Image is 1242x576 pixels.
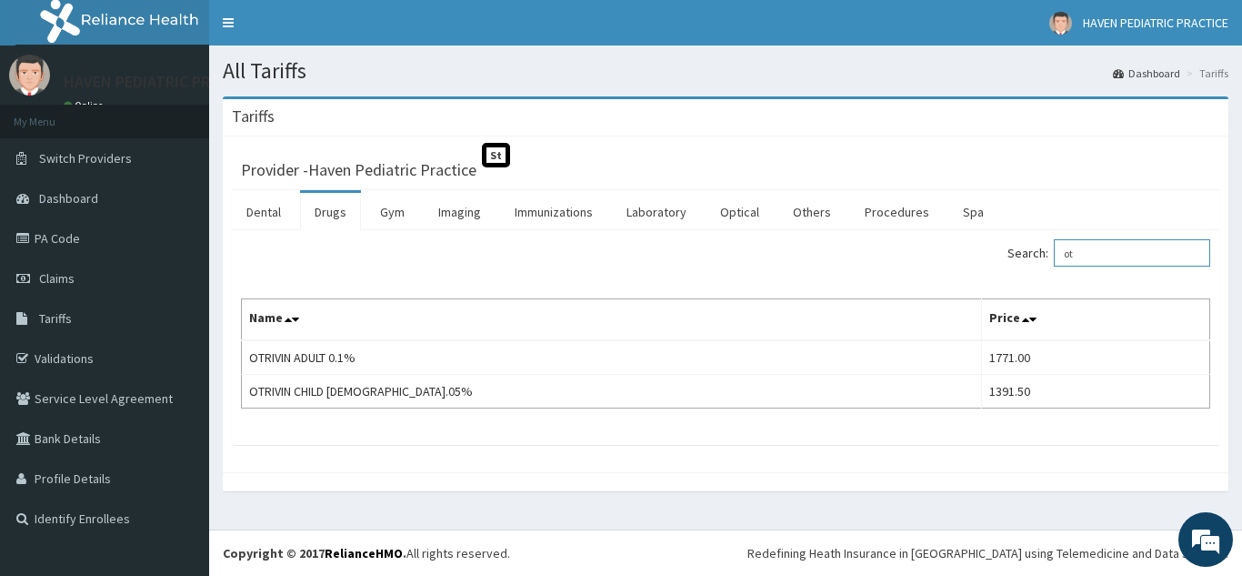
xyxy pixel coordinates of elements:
[242,340,982,375] td: OTRIVIN ADULT 0.1%
[241,162,476,178] h3: Provider - Haven Pediatric Practice
[948,193,998,231] a: Spa
[39,310,72,327] span: Tariffs
[105,172,251,356] span: We're online!
[424,193,496,231] a: Imaging
[982,340,1210,375] td: 1771.00
[982,375,1210,409] td: 1391.50
[325,545,403,561] a: RelianceHMO
[778,193,846,231] a: Others
[39,190,98,207] span: Dashboard
[612,193,701,231] a: Laboratory
[747,544,1228,562] div: Redefining Heath Insurance in [GEOGRAPHIC_DATA] using Telemedicine and Data Science!
[232,193,295,231] a: Dental
[95,102,305,126] div: Chat with us now
[209,530,1242,576] footer: All rights reserved.
[64,74,260,90] p: HAVEN PEDIATRIC PRACTICE
[1007,239,1210,267] label: Search:
[34,91,74,136] img: d_794563401_company_1708531726252_794563401
[300,193,361,231] a: Drugs
[982,299,1210,341] th: Price
[39,150,132,167] span: Switch Providers
[1054,239,1210,267] input: Search:
[482,143,510,167] span: St
[242,375,982,409] td: OTRIVIN CHILD [DEMOGRAPHIC_DATA].05%
[64,99,107,112] a: Online
[850,193,944,231] a: Procedures
[1182,66,1228,81] li: Tariffs
[1113,66,1180,81] a: Dashboard
[9,383,346,447] textarea: Type your message and hit 'Enter'
[39,270,75,287] span: Claims
[366,193,419,231] a: Gym
[500,193,607,231] a: Immunizations
[1049,12,1072,35] img: User Image
[706,193,774,231] a: Optical
[242,299,982,341] th: Name
[9,55,50,96] img: User Image
[232,108,275,125] h3: Tariffs
[298,9,342,53] div: Minimize live chat window
[1083,15,1228,31] span: HAVEN PEDIATRIC PRACTICE
[223,545,406,561] strong: Copyright © 2017 .
[223,59,1228,83] h1: All Tariffs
